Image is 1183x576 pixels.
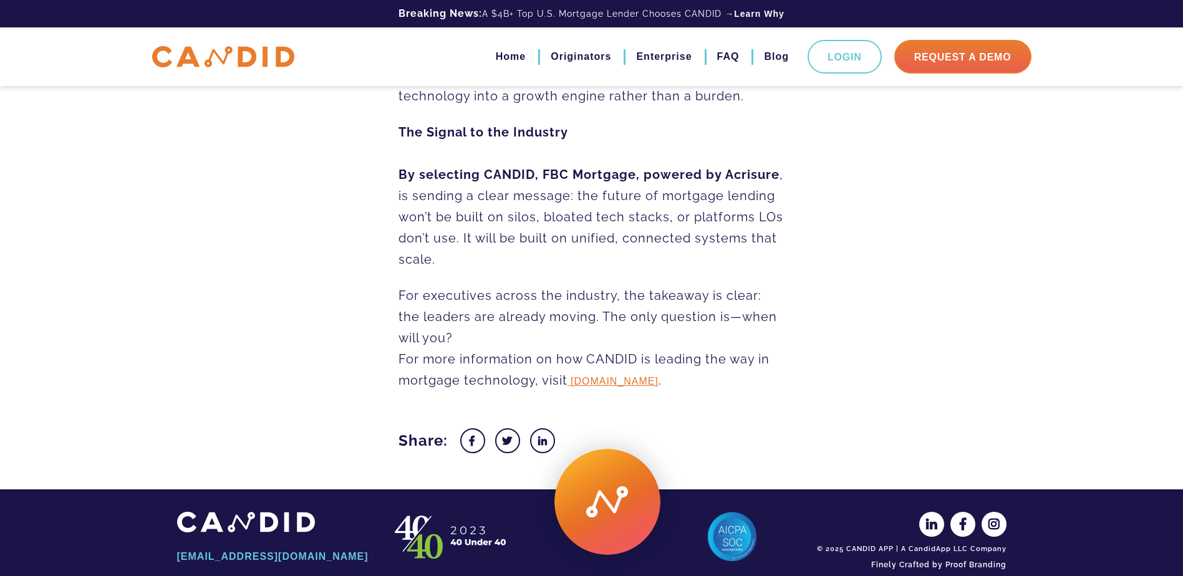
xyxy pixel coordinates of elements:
[551,46,611,67] a: Originators
[152,46,294,68] img: CANDID APP
[495,428,520,453] a: Twitter share
[636,46,692,67] a: Enterprise
[894,40,1031,74] a: Request A Demo
[808,40,882,74] a: Login
[813,544,1007,554] div: © 2025 CANDID APP | A CandidApp LLC Company
[764,46,789,67] a: Blog
[398,428,448,453] span: Share:
[813,554,1007,575] a: Finely Crafted by Proof Branding
[177,546,370,567] a: [EMAIL_ADDRESS][DOMAIN_NAME]
[398,125,568,140] b: The Signal to the Industry
[398,122,785,270] p: , is sending a clear message: the future of mortgage lending won’t be built on silos, bloated tec...
[496,46,526,67] a: Home
[571,376,659,386] span: [DOMAIN_NAME]
[389,512,514,562] img: CANDID APP
[734,7,785,20] a: Learn Why
[177,512,315,532] img: CANDID APP
[717,46,740,67] a: FAQ
[460,428,485,453] a: Facebook share
[398,7,482,19] b: Breaking News:
[659,373,662,388] span: .
[567,376,659,386] a: [DOMAIN_NAME]
[398,285,785,392] p: For executives across the industry, the takeaway is clear: the leaders are already moving. The on...
[398,167,780,182] b: By selecting CANDID, FBC Mortgage, powered by Acrisure
[707,512,757,562] img: AICPA SOC 2
[398,352,770,388] span: For more information on how CANDID is leading the way in mortgage technology, visit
